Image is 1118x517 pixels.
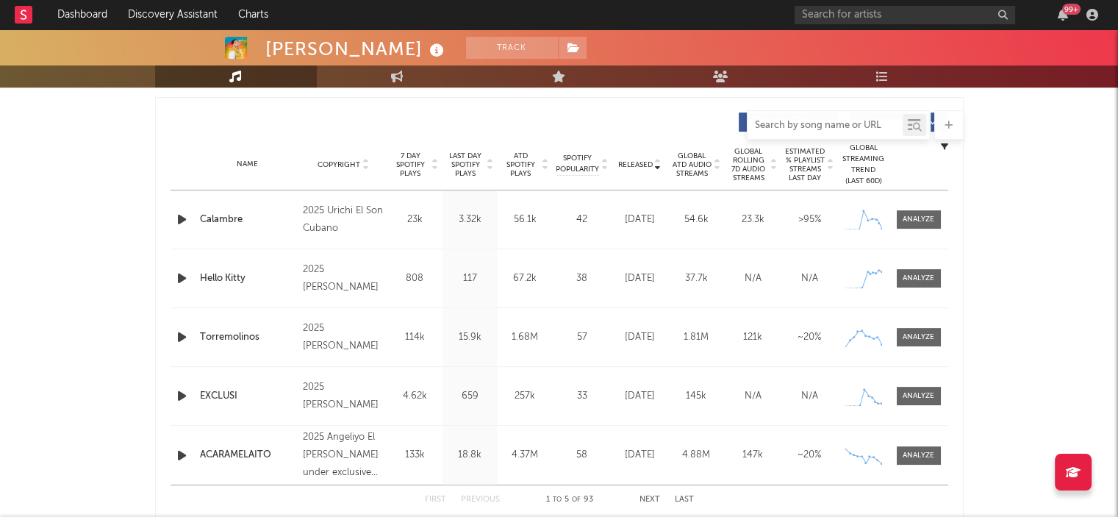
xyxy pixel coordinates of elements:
div: 37.7k [672,271,721,286]
div: 4.37M [501,448,549,463]
div: 1 5 93 [529,491,610,509]
input: Search by song name or URL [748,120,903,132]
a: Hello Kitty [200,271,296,286]
div: [DATE] [615,389,664,404]
div: 3.32k [446,213,494,227]
div: 15.9k [446,330,494,345]
div: 38 [556,271,608,286]
div: 57 [556,330,608,345]
div: N/A [785,389,834,404]
a: Torremolinos [200,330,296,345]
div: 2025 Urichi El Son Cubano [303,202,383,238]
div: 1.68M [501,330,549,345]
div: 99 + [1062,4,1081,15]
div: 114k [391,330,439,345]
a: ACARAMELAITO [200,448,296,463]
div: 42 [556,213,608,227]
div: 33 [556,389,608,404]
div: Name [200,159,296,170]
div: 56.1k [501,213,549,227]
div: 23.3k [728,213,778,227]
button: Previous [461,496,500,504]
span: ATD Spotify Plays [501,151,540,178]
div: 2025 [PERSON_NAME] [303,261,383,296]
div: 659 [446,389,494,404]
div: 4.62k [391,389,439,404]
div: 2025 Angeliyo El [PERSON_NAME] under exclusive license to ONErpm [303,429,383,482]
span: Global ATD Audio Streams [672,151,712,178]
div: 54.6k [672,213,721,227]
button: Last [675,496,694,504]
span: of [572,496,581,503]
div: 4.88M [672,448,721,463]
div: 257k [501,389,549,404]
button: Next [639,496,660,504]
div: [DATE] [615,271,664,286]
div: 1.81M [672,330,721,345]
span: Spotify Popularity [556,153,599,175]
div: 2025 [PERSON_NAME] [303,320,383,355]
div: ~ 20 % [785,330,834,345]
a: EXCLUSI [200,389,296,404]
div: [DATE] [615,448,664,463]
span: 7 Day Spotify Plays [391,151,430,178]
div: 808 [391,271,439,286]
div: Global Streaming Trend (Last 60D) [842,143,886,187]
div: 67.2k [501,271,549,286]
div: 147k [728,448,778,463]
div: N/A [728,389,778,404]
span: Last Day Spotify Plays [446,151,485,178]
span: Global Rolling 7D Audio Streams [728,147,769,182]
div: >95% [785,213,834,227]
span: to [553,496,562,503]
button: 99+ [1058,9,1068,21]
span: Released [618,160,653,169]
div: 23k [391,213,439,227]
div: 2025 [PERSON_NAME] [303,379,383,414]
div: 145k [672,389,721,404]
div: ~ 20 % [785,448,834,463]
button: Track [466,37,558,59]
div: N/A [785,271,834,286]
div: [DATE] [615,213,664,227]
div: 121k [728,330,778,345]
span: Copyright [318,160,360,169]
div: 117 [446,271,494,286]
button: First [425,496,446,504]
input: Search for artists [795,6,1015,24]
div: N/A [728,271,778,286]
div: 18.8k [446,448,494,463]
span: Estimated % Playlist Streams Last Day [785,147,825,182]
div: [PERSON_NAME] [265,37,448,61]
div: 133k [391,448,439,463]
a: Calambre [200,213,296,227]
div: 58 [556,448,608,463]
div: [DATE] [615,330,664,345]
